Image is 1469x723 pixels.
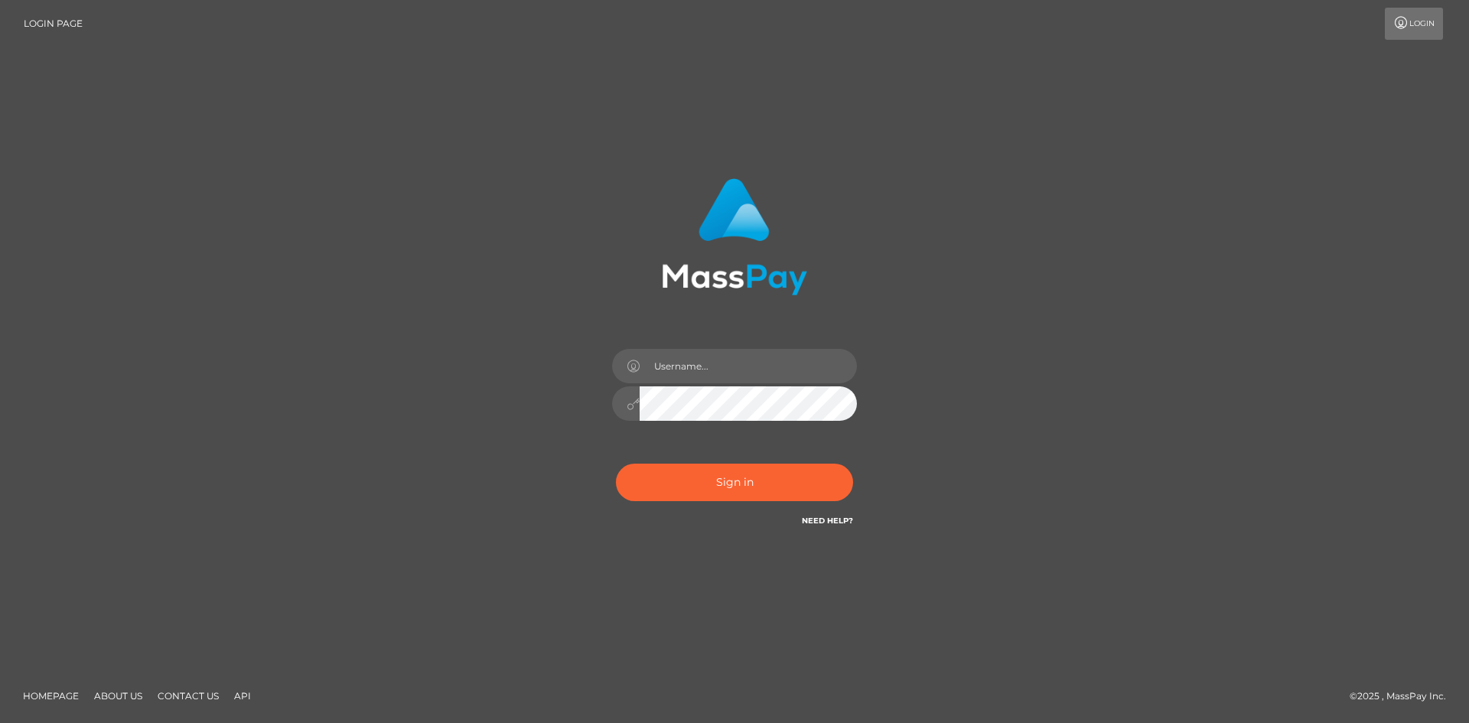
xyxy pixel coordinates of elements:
button: Sign in [616,464,853,501]
input: Username... [640,349,857,383]
img: MassPay Login [662,178,807,295]
a: Need Help? [802,516,853,526]
div: © 2025 , MassPay Inc. [1350,688,1458,705]
a: Homepage [17,684,85,708]
a: About Us [88,684,148,708]
a: Contact Us [151,684,225,708]
a: Login Page [24,8,83,40]
a: API [228,684,257,708]
a: Login [1385,8,1443,40]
